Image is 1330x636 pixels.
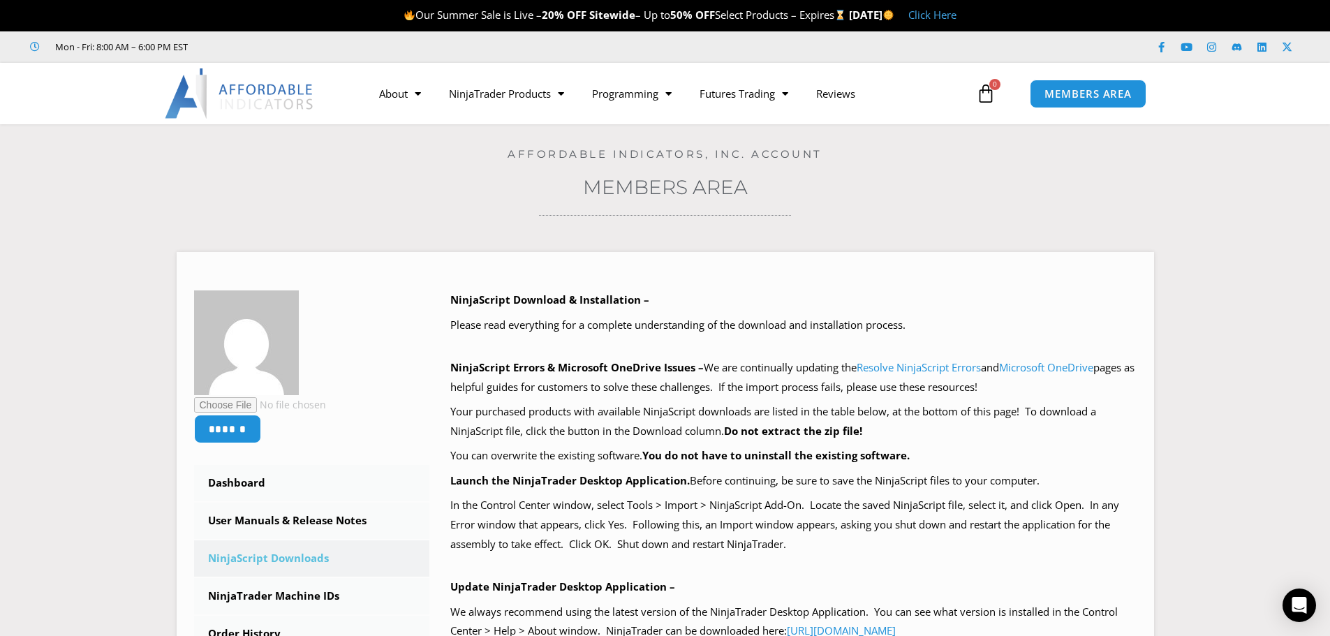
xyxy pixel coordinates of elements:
[583,175,748,199] a: Members Area
[508,147,822,161] a: Affordable Indicators, Inc. Account
[404,10,415,20] img: 🔥
[450,471,1137,491] p: Before continuing, be sure to save the NinjaScript files to your computer.
[194,578,430,614] a: NinjaTrader Machine IDs
[435,77,578,110] a: NinjaTrader Products
[989,79,1000,90] span: 0
[883,10,894,20] img: 🌞
[450,446,1137,466] p: You can overwrite the existing software.
[450,316,1137,335] p: Please read everything for a complete understanding of the download and installation process.
[450,473,690,487] b: Launch the NinjaTrader Desktop Application.
[194,465,430,501] a: Dashboard
[207,40,417,54] iframe: Customer reviews powered by Trustpilot
[835,10,845,20] img: ⌛
[670,8,715,22] strong: 50% OFF
[194,290,299,395] img: aa38a12611a87d126c474ae9584c5bc055892c929e7c02884b63ef26a5b47bd1
[365,77,435,110] a: About
[999,360,1093,374] a: Microsoft OneDrive
[1044,89,1132,99] span: MEMBERS AREA
[450,496,1137,554] p: In the Control Center window, select Tools > Import > NinjaScript Add-On. Locate the saved NinjaS...
[589,8,635,22] strong: Sitewide
[542,8,586,22] strong: 20% OFF
[450,293,649,306] b: NinjaScript Download & Installation –
[52,38,188,55] span: Mon - Fri: 8:00 AM – 6:00 PM EST
[642,448,910,462] b: You do not have to uninstall the existing software.
[686,77,802,110] a: Futures Trading
[194,540,430,577] a: NinjaScript Downloads
[724,424,862,438] b: Do not extract the zip file!
[194,503,430,539] a: User Manuals & Release Notes
[578,77,686,110] a: Programming
[857,360,981,374] a: Resolve NinjaScript Errors
[450,358,1137,397] p: We are continually updating the and pages as helpful guides for customers to solve these challeng...
[165,68,315,119] img: LogoAI | Affordable Indicators – NinjaTrader
[849,8,894,22] strong: [DATE]
[404,8,849,22] span: Our Summer Sale is Live – – Up to Select Products – Expires
[955,73,1017,114] a: 0
[450,360,704,374] b: NinjaScript Errors & Microsoft OneDrive Issues –
[365,77,973,110] nav: Menu
[802,77,869,110] a: Reviews
[450,579,675,593] b: Update NinjaTrader Desktop Application –
[1283,589,1316,622] div: Open Intercom Messenger
[908,8,956,22] a: Click Here
[1030,80,1146,108] a: MEMBERS AREA
[450,402,1137,441] p: Your purchased products with available NinjaScript downloads are listed in the table below, at th...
